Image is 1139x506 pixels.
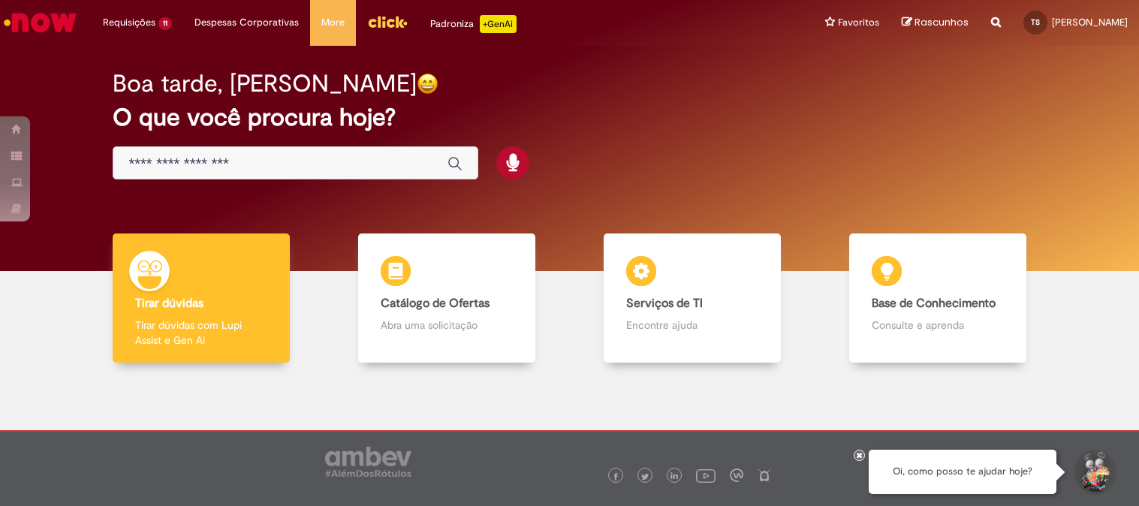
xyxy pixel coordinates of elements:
[838,15,879,30] span: Favoritos
[626,296,703,311] b: Serviços de TI
[430,15,517,33] div: Padroniza
[321,15,345,30] span: More
[381,318,513,333] p: Abra uma solicitação
[869,450,1056,494] div: Oi, como posso te ajudar hoje?
[194,15,299,30] span: Despesas Corporativas
[758,468,771,482] img: logo_footer_naosei.png
[670,472,678,481] img: logo_footer_linkedin.png
[2,8,79,38] img: ServiceNow
[1052,16,1128,29] span: [PERSON_NAME]
[324,233,570,363] a: Catálogo de Ofertas Abra uma solicitação
[1031,17,1040,27] span: TS
[113,104,1026,131] h2: O que você procura hoje?
[641,473,649,480] img: logo_footer_twitter.png
[872,318,1004,333] p: Consulte e aprenda
[367,11,408,33] img: click_logo_yellow_360x200.png
[381,296,490,311] b: Catálogo de Ofertas
[696,465,716,485] img: logo_footer_youtube.png
[815,233,1060,363] a: Base de Conhecimento Consulte e aprenda
[325,447,411,477] img: logo_footer_ambev_rotulo_gray.png
[480,15,517,33] p: +GenAi
[103,15,155,30] span: Requisições
[1071,450,1116,495] button: Iniciar Conversa de Suporte
[730,468,743,482] img: logo_footer_workplace.png
[612,473,619,480] img: logo_footer_facebook.png
[570,233,815,363] a: Serviços de TI Encontre ajuda
[626,318,758,333] p: Encontre ajuda
[135,318,267,348] p: Tirar dúvidas com Lupi Assist e Gen Ai
[872,296,996,311] b: Base de Conhecimento
[902,16,969,30] a: Rascunhos
[113,71,417,97] h2: Boa tarde, [PERSON_NAME]
[915,15,969,29] span: Rascunhos
[79,233,324,363] a: Tirar dúvidas Tirar dúvidas com Lupi Assist e Gen Ai
[135,296,203,311] b: Tirar dúvidas
[158,17,172,30] span: 11
[417,73,438,95] img: happy-face.png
